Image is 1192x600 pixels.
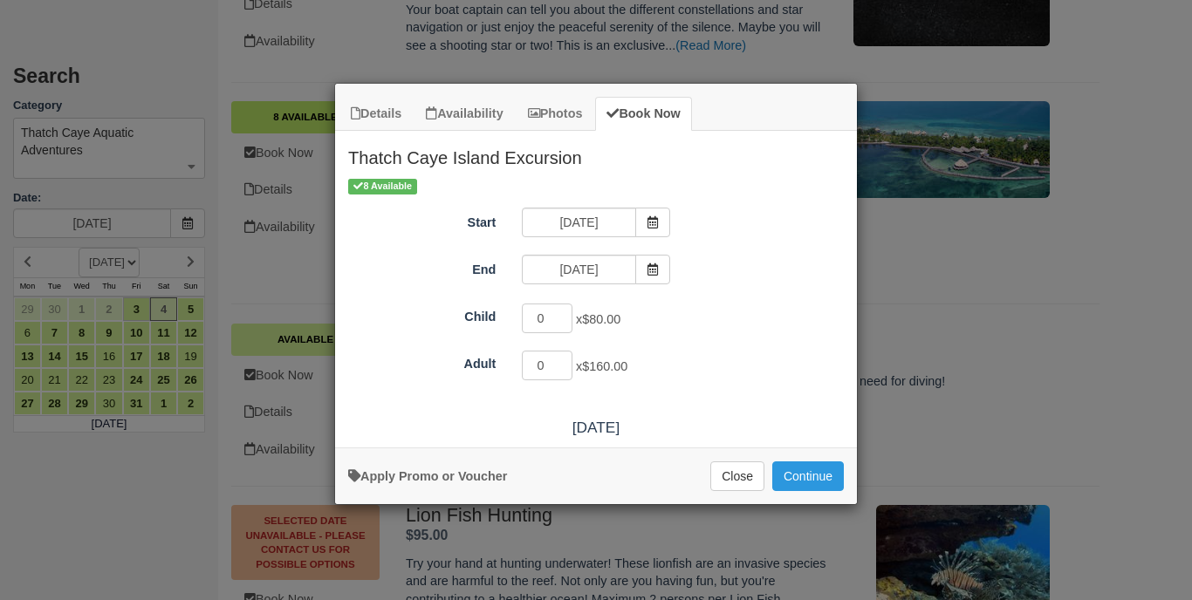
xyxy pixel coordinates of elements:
[335,208,509,232] label: Start
[335,131,857,176] h2: Thatch Caye Island Excursion
[414,97,514,131] a: Availability
[572,419,620,436] span: [DATE]
[335,255,509,279] label: End
[348,469,507,483] a: Apply Voucher
[522,303,572,333] input: Child
[339,97,413,131] a: Details
[576,359,627,373] span: x
[595,97,691,131] a: Book Now
[335,302,509,326] label: Child
[576,312,620,326] span: x
[582,312,620,326] span: $80.00
[710,461,764,491] button: Close
[772,461,844,491] button: Add to Booking
[335,131,857,439] div: Item Modal
[517,97,594,131] a: Photos
[522,351,572,380] input: Adult
[582,359,627,373] span: $160.00
[335,349,509,373] label: Adult
[348,179,417,194] span: 8 Available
